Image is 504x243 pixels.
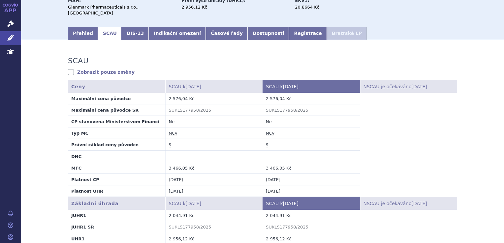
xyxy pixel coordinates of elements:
strong: Maximální cena původce [71,96,131,101]
strong: Platnost UHR [71,189,103,194]
span: [DATE] [411,201,427,206]
strong: Typ MC [71,131,88,136]
td: 2 044,91 Kč [263,210,360,221]
th: SCAU k [263,80,360,93]
a: SUKLS177958/2025 [266,225,308,229]
span: [DATE] [186,84,201,89]
th: NSCAU je očekáváno [360,197,457,210]
abbr: maximální cena výrobce [266,131,274,136]
td: [DATE] [165,174,263,185]
td: 2 576,04 Kč [165,93,263,104]
strong: MFC [71,166,81,171]
td: [DATE] [165,185,263,197]
a: Registrace [289,27,327,40]
td: Ne [263,116,360,127]
strong: Právní základ ceny původce [71,142,139,147]
span: [DATE] [411,84,427,89]
a: Časové řady [206,27,248,40]
a: Přehled [68,27,98,40]
td: 3 466,05 Kč [263,162,360,174]
td: Ne [165,116,263,127]
strong: Platnost CP [71,177,99,182]
span: [DATE] [283,201,299,206]
a: SUKLS177958/2025 [266,108,308,113]
abbr: maximální cena výrobce [169,131,177,136]
h3: SCAU [68,57,88,65]
span: [DATE] [283,84,299,89]
div: Glenmark Pharmaceuticals s.r.o., [GEOGRAPHIC_DATA] [68,4,175,16]
td: - [263,150,360,162]
span: [DATE] [186,201,201,206]
strong: JUHR1 SŘ [71,225,94,229]
th: SCAU k [165,80,263,93]
strong: Maximální cena původce SŘ [71,108,139,113]
strong: CP stanovena Ministerstvem Financí [71,119,159,124]
th: SCAU k [165,197,263,210]
td: - [165,150,263,162]
a: DIS-13 [122,27,149,40]
td: 2 576,04 Kč [263,93,360,104]
th: NSCAU je očekáváno [360,80,457,93]
strong: UHR1 [71,236,85,241]
a: SUKLS177958/2025 [169,225,211,229]
strong: JUHR1 [71,213,86,218]
td: [DATE] [263,185,360,197]
th: Ceny [68,80,165,93]
a: SUKLS177958/2025 [169,108,211,113]
strong: DNC [71,154,81,159]
td: 3 466,05 Kč [165,162,263,174]
th: Základní úhrada [68,197,165,210]
a: Zobrazit pouze změny [68,69,135,75]
th: SCAU k [263,197,360,210]
div: 2 956,12 Kč [181,4,289,10]
abbr: stanovena nebo změněna ve správním řízení podle zákona č. 48/1997 Sb. ve znění účinném od 1.1.2008 [169,143,171,148]
a: SCAU [98,27,122,40]
abbr: stanovena nebo změněna ve správním řízení podle zákona č. 48/1997 Sb. ve znění účinném od 1.1.2008 [266,143,268,148]
td: [DATE] [263,174,360,185]
a: Dostupnosti [248,27,289,40]
div: 20,8664 Kč [295,4,369,10]
td: 2 044,91 Kč [165,210,263,221]
a: Indikační omezení [149,27,206,40]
